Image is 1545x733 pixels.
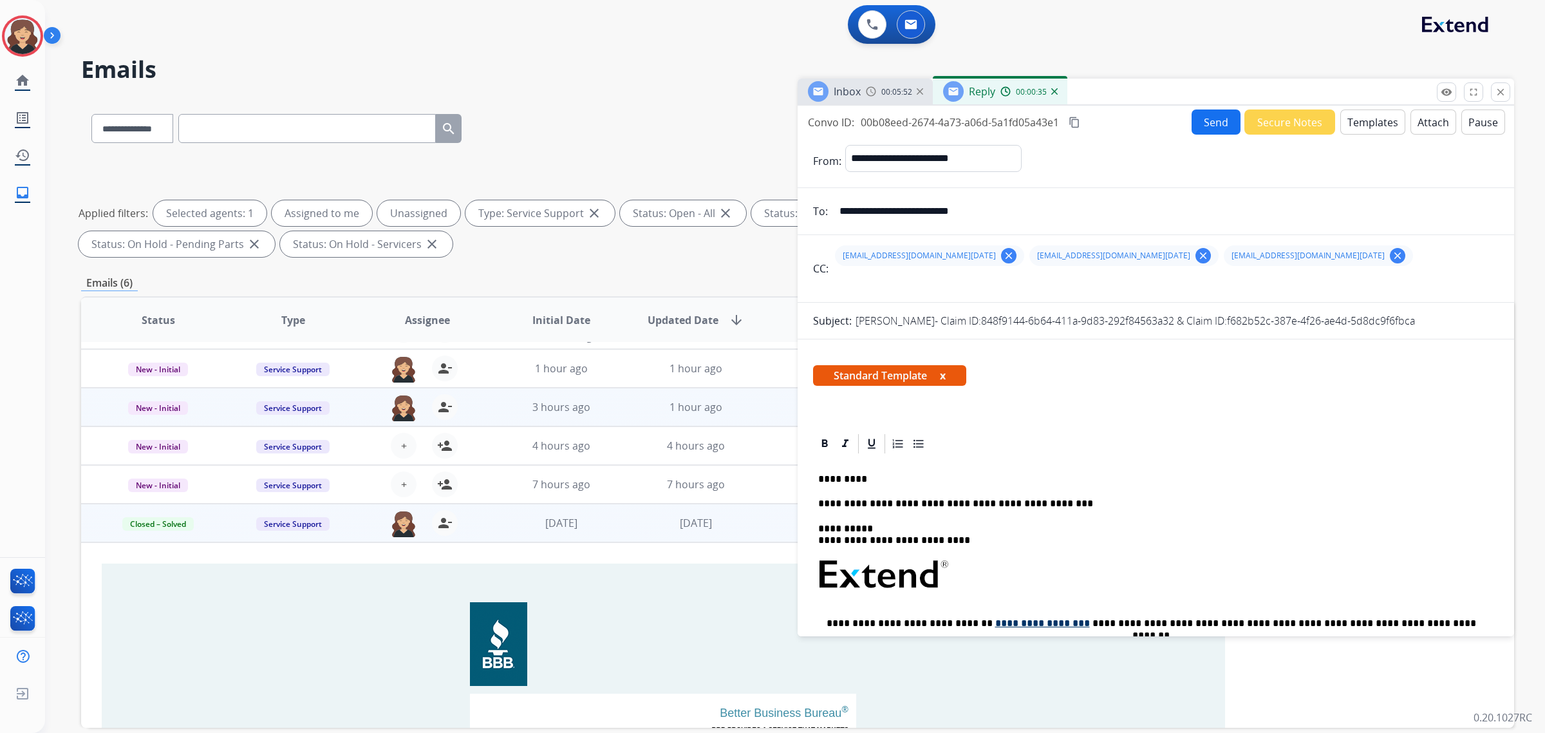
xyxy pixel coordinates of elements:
p: To: [813,204,828,219]
button: Secure Notes [1244,109,1335,135]
span: Inbox [834,84,861,99]
p: From: [813,153,841,169]
div: Assigned to me [272,200,372,226]
span: 4 hours ago [532,439,590,453]
span: 4 hours ago [667,439,725,453]
mat-icon: person_remove [437,399,453,415]
mat-icon: close [424,236,440,252]
div: Unassigned [377,200,460,226]
span: [EMAIL_ADDRESS][DOMAIN_NAME][DATE] [1231,251,1385,261]
button: + [391,471,417,497]
div: Status: New - Initial [751,200,887,226]
span: Status [142,312,175,328]
span: 1 hour ago [669,361,722,376]
div: Type: Service Support [465,200,615,226]
td: Better Business Bureau [496,706,848,727]
span: 7 hours ago [667,477,725,491]
mat-icon: person_add [437,477,453,492]
button: + [391,433,417,459]
mat-icon: person_remove [437,515,453,531]
span: Service Support [256,440,330,453]
span: Service Support [256,517,330,531]
button: Templates [1340,109,1405,135]
span: 1 hour ago [669,400,722,414]
p: Applied filters: [79,205,148,221]
mat-icon: person_add [437,438,453,453]
span: New - Initial [128,479,188,492]
mat-icon: history [15,148,30,163]
mat-icon: clear [1197,250,1209,262]
mat-icon: fullscreen [1468,86,1479,98]
span: 00b08eed-2674-4a73-a06d-5a1fd05a43e1 [861,115,1059,129]
span: 7 hours ago [532,477,590,491]
span: 00:00:35 [1016,87,1047,97]
h2: Emails [81,57,1514,82]
span: Service Support [256,479,330,492]
span: Closed – Solved [122,517,194,531]
div: Bold [815,434,834,453]
mat-icon: search [441,121,456,137]
p: Emails (6) [81,275,138,291]
span: Initial Date [532,312,590,328]
span: New - Initial [128,401,188,415]
mat-icon: close [586,205,602,221]
mat-icon: close [718,205,733,221]
span: Type [281,312,305,328]
img: avatar [5,18,41,54]
button: x [940,368,946,383]
mat-icon: content_copy [1069,117,1080,128]
mat-icon: list_alt [15,110,30,126]
div: Ordered List [888,434,908,453]
span: Standard Template [813,365,966,386]
span: Reply [969,84,995,99]
img: BBB [471,603,527,685]
span: New - Initial [128,440,188,453]
span: Service Support [256,363,330,376]
mat-icon: clear [1003,250,1015,262]
button: Pause [1461,109,1505,135]
sup: ® [841,703,848,715]
span: Assignee [405,312,450,328]
mat-icon: home [15,73,30,88]
div: Status: Open - All [620,200,746,226]
p: CC: [813,261,829,276]
img: agent-avatar [391,356,417,383]
div: Selected agents: 1 [153,200,267,226]
mat-icon: person_remove [437,361,453,376]
span: Updated Date [648,312,718,328]
span: [DATE] [545,516,577,530]
span: 00:05:52 [881,87,912,97]
div: Status: On Hold - Pending Parts [79,231,275,257]
span: 1 hour ago [535,361,588,376]
mat-icon: remove_red_eye [1441,86,1452,98]
span: [EMAIL_ADDRESS][DOMAIN_NAME][DATE] [843,251,996,261]
div: Italic [836,434,855,453]
span: Service Support [256,401,330,415]
span: [EMAIL_ADDRESS][DOMAIN_NAME][DATE] [1037,251,1190,261]
div: Bullet List [909,434,928,453]
button: Attach [1410,109,1456,135]
p: Convo ID: [808,115,854,130]
mat-icon: clear [1392,250,1403,262]
span: 3 hours ago [532,400,590,414]
span: + [401,477,407,492]
div: Status: On Hold - Servicers [280,231,453,257]
mat-icon: arrow_downward [729,312,744,328]
img: agent-avatar [391,394,417,421]
span: New - Initial [128,363,188,376]
mat-icon: close [1495,86,1506,98]
span: [DATE] [680,516,712,530]
p: 0.20.1027RC [1474,710,1532,725]
div: Underline [862,434,881,453]
span: + [401,438,407,453]
img: agent-avatar [391,510,417,537]
mat-icon: inbox [15,185,30,200]
p: Subject: [813,313,852,328]
mat-icon: close [247,236,262,252]
p: [PERSON_NAME]- Claim ID:848f9144-6b64-411a-9d83-292f84563a32 & Claim ID:f682b52c-387e-4f26-ae4d-5... [856,313,1415,328]
button: Send [1192,109,1241,135]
